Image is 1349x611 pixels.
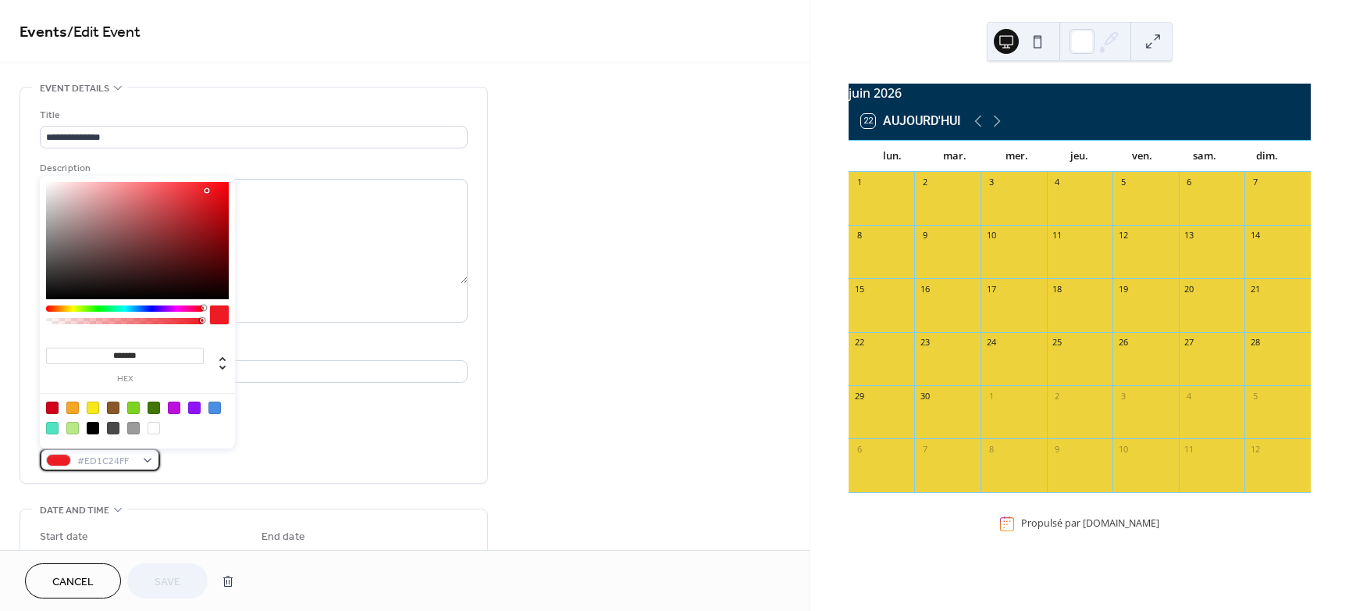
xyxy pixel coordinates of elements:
div: 23 [919,337,931,348]
div: 12 [1249,443,1261,455]
div: 8 [985,443,997,455]
div: 3 [1117,390,1129,402]
div: 21 [1249,283,1261,295]
span: / Edit Event [67,17,141,48]
div: End date [262,529,305,545]
div: 20 [1183,283,1195,295]
div: 29 [853,390,865,402]
div: #7ED321 [127,402,140,414]
button: 22Aujourd'hui [856,110,966,132]
div: 9 [919,230,931,241]
a: [DOMAIN_NAME] [1083,517,1159,531]
div: 25 [1052,337,1063,348]
div: 4 [1183,390,1195,402]
div: 11 [1183,443,1195,455]
div: 7 [1249,177,1261,188]
div: 7 [919,443,931,455]
div: 3 [985,177,997,188]
div: 5 [1117,177,1129,188]
div: #4A4A4A [107,422,119,434]
span: #ED1C24FF [77,453,135,470]
span: Date and time [40,502,109,519]
div: 6 [1183,177,1195,188]
div: Description [40,160,464,177]
div: jeu. [1048,141,1111,172]
div: 6 [853,443,865,455]
div: juin 2026 [849,84,1311,102]
div: 5 [1249,390,1261,402]
div: #9B9B9B [127,422,140,434]
div: Title [40,107,464,123]
button: Cancel [25,563,121,598]
div: sam. [1173,141,1236,172]
div: #D0021B [46,402,59,414]
label: hex [46,375,204,384]
span: Date [40,549,61,566]
span: Time [375,549,397,566]
div: Start date [40,529,88,545]
div: 17 [985,283,997,295]
div: 8 [853,230,865,241]
div: 28 [1249,337,1261,348]
div: 11 [1052,230,1063,241]
div: 4 [1052,177,1063,188]
div: #50E3C2 [46,422,59,434]
div: 19 [1117,283,1129,295]
div: lun. [861,141,924,172]
div: #417505 [148,402,160,414]
div: 15 [853,283,865,295]
div: 2 [919,177,931,188]
div: 10 [1117,443,1129,455]
div: 26 [1117,337,1129,348]
div: 27 [1183,337,1195,348]
div: mar. [924,141,986,172]
div: 12 [1117,230,1129,241]
a: Events [20,17,67,48]
div: #4A90E2 [208,402,221,414]
div: #9013FE [188,402,201,414]
div: #FFFFFF [148,422,160,434]
div: ven. [1111,141,1173,172]
span: Cancel [52,574,94,591]
div: mer. [986,141,1048,172]
div: 16 [919,283,931,295]
div: #F8E71C [87,402,99,414]
div: 24 [985,337,997,348]
div: #F5A623 [66,402,79,414]
span: Time [153,549,175,566]
div: dim. [1236,141,1298,172]
div: #8B572A [107,402,119,414]
div: 14 [1249,230,1261,241]
div: #000000 [87,422,99,434]
div: 10 [985,230,997,241]
div: 9 [1052,443,1063,455]
div: 22 [853,337,865,348]
div: #BD10E0 [168,402,180,414]
div: Propulsé par [1021,517,1159,531]
div: 1 [985,390,997,402]
span: Date [262,549,283,566]
div: #B8E986 [66,422,79,434]
div: 30 [919,390,931,402]
span: Event details [40,80,109,97]
div: 18 [1052,283,1063,295]
div: 2 [1052,390,1063,402]
div: 1 [853,177,865,188]
div: Location [40,341,464,358]
div: 13 [1183,230,1195,241]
